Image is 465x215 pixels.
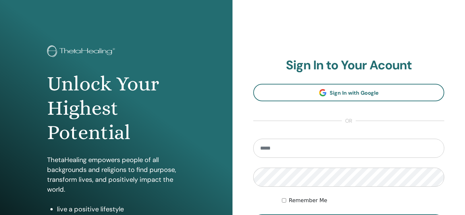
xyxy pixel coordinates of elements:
h1: Unlock Your Highest Potential [47,72,186,145]
label: Remember Me [289,197,327,204]
div: Keep me authenticated indefinitely or until I manually logout [282,197,444,204]
a: Sign In with Google [253,84,444,101]
span: or [342,117,356,125]
li: live a positive lifestyle [57,204,186,214]
span: Sign In with Google [330,89,379,96]
p: ThetaHealing empowers people of all backgrounds and religions to find purpose, transform lives, a... [47,155,186,194]
h2: Sign In to Your Acount [253,58,444,73]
